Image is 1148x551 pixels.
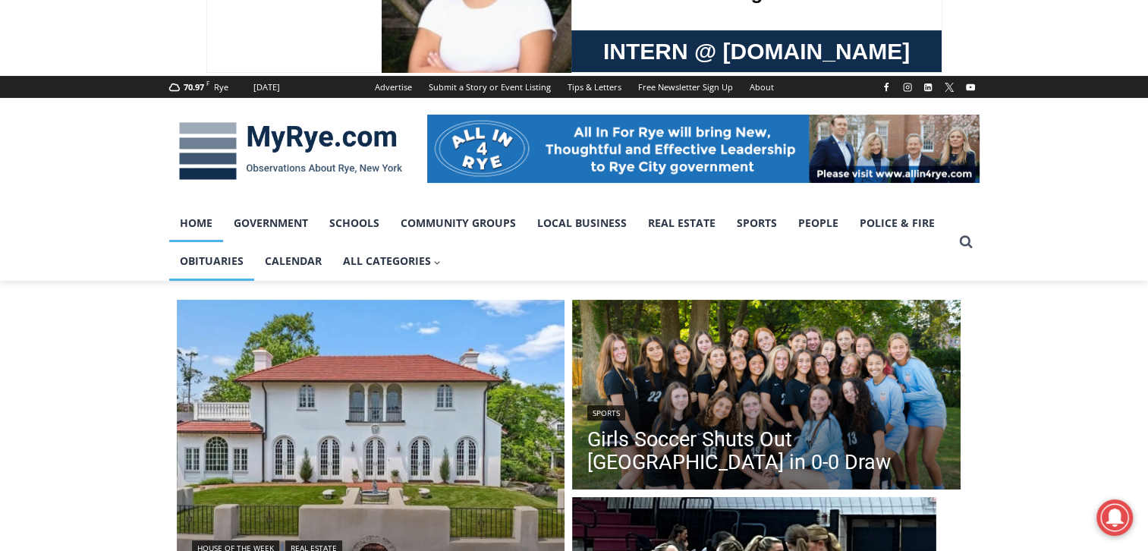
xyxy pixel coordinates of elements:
[223,204,319,242] a: Government
[253,80,280,94] div: [DATE]
[5,156,149,214] span: Open Tues. - Sun. [PHONE_NUMBER]
[572,300,961,494] a: Read More Girls Soccer Shuts Out Eastchester in 0-0 Draw
[587,405,625,420] a: Sports
[637,204,726,242] a: Real Estate
[877,78,895,96] a: Facebook
[383,1,717,147] div: "At the 10am stand-up meeting, each intern gets a chance to take [PERSON_NAME] and the other inte...
[898,78,917,96] a: Instagram
[952,228,980,256] button: View Search Form
[184,81,204,93] span: 70.97
[726,204,788,242] a: Sports
[849,204,945,242] a: Police & Fire
[420,76,559,98] a: Submit a Story or Event Listing
[156,95,223,181] div: "...watching a master [PERSON_NAME] chef prepare an omakase meal is fascinating dinner theater an...
[427,115,980,183] img: All in for Rye
[214,80,228,94] div: Rye
[572,300,961,494] img: (PHOTO: The Rye Girls Soccer team after their 0-0 draw vs. Eastchester on September 9, 2025. Cont...
[788,204,849,242] a: People
[169,204,952,281] nav: Primary Navigation
[254,242,332,280] a: Calendar
[397,151,703,185] span: Intern @ [DOMAIN_NAME]
[206,79,209,87] span: F
[169,204,223,242] a: Home
[332,242,452,280] button: Child menu of All Categories
[527,204,637,242] a: Local Business
[587,428,945,474] a: Girls Soccer Shuts Out [GEOGRAPHIC_DATA] in 0-0 Draw
[961,78,980,96] a: YouTube
[319,204,390,242] a: Schools
[390,204,527,242] a: Community Groups
[940,78,958,96] a: X
[741,76,782,98] a: About
[366,76,420,98] a: Advertise
[169,112,412,190] img: MyRye.com
[630,76,741,98] a: Free Newsletter Sign Up
[919,78,937,96] a: Linkedin
[559,76,630,98] a: Tips & Letters
[1,153,153,189] a: Open Tues. - Sun. [PHONE_NUMBER]
[169,242,254,280] a: Obituaries
[365,147,735,189] a: Intern @ [DOMAIN_NAME]
[366,76,782,98] nav: Secondary Navigation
